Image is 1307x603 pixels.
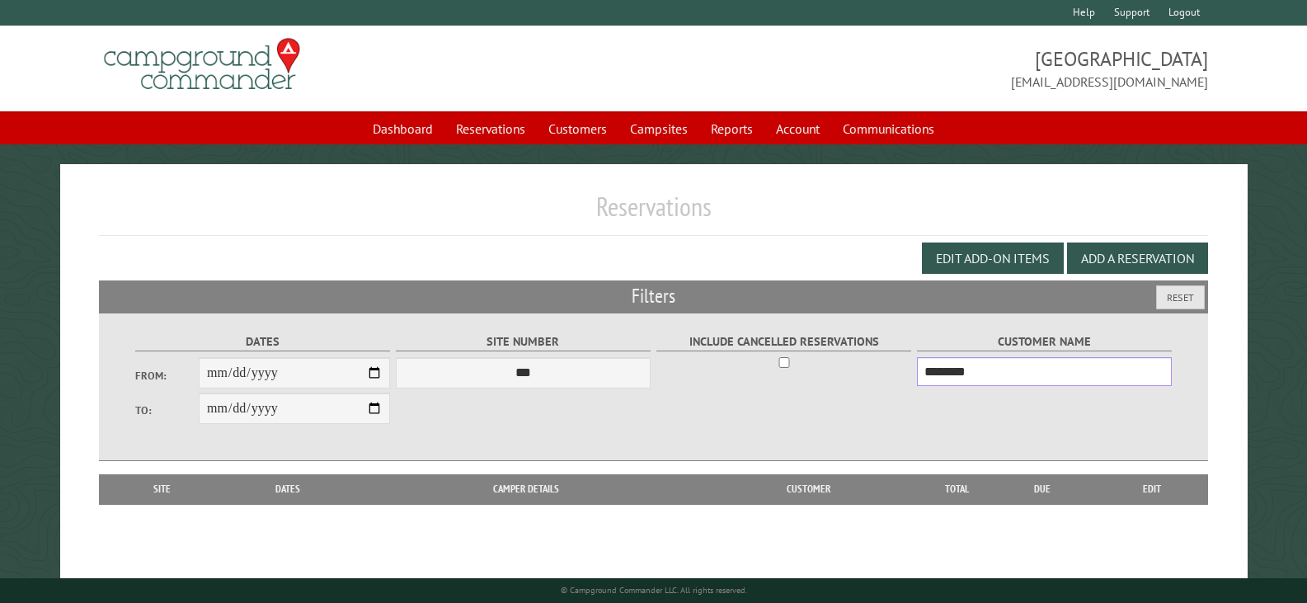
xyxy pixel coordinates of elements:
[396,332,651,351] label: Site Number
[360,474,693,504] th: Camper Details
[1095,474,1208,504] th: Edit
[107,474,216,504] th: Site
[693,474,924,504] th: Customer
[99,280,1208,312] h2: Filters
[561,585,747,596] small: © Campground Commander LLC. All rights reserved.
[135,332,391,351] label: Dates
[363,113,443,144] a: Dashboard
[701,113,763,144] a: Reports
[135,403,199,418] label: To:
[990,474,1095,504] th: Due
[99,32,305,97] img: Campground Commander
[216,474,360,504] th: Dates
[656,332,912,351] label: Include Cancelled Reservations
[1067,243,1208,274] button: Add a Reservation
[135,368,199,384] label: From:
[833,113,944,144] a: Communications
[766,113,830,144] a: Account
[922,243,1064,274] button: Edit Add-on Items
[654,45,1208,92] span: [GEOGRAPHIC_DATA] [EMAIL_ADDRESS][DOMAIN_NAME]
[924,474,990,504] th: Total
[99,191,1208,236] h1: Reservations
[620,113,698,144] a: Campsites
[446,113,535,144] a: Reservations
[538,113,617,144] a: Customers
[1156,285,1205,309] button: Reset
[917,332,1173,351] label: Customer Name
